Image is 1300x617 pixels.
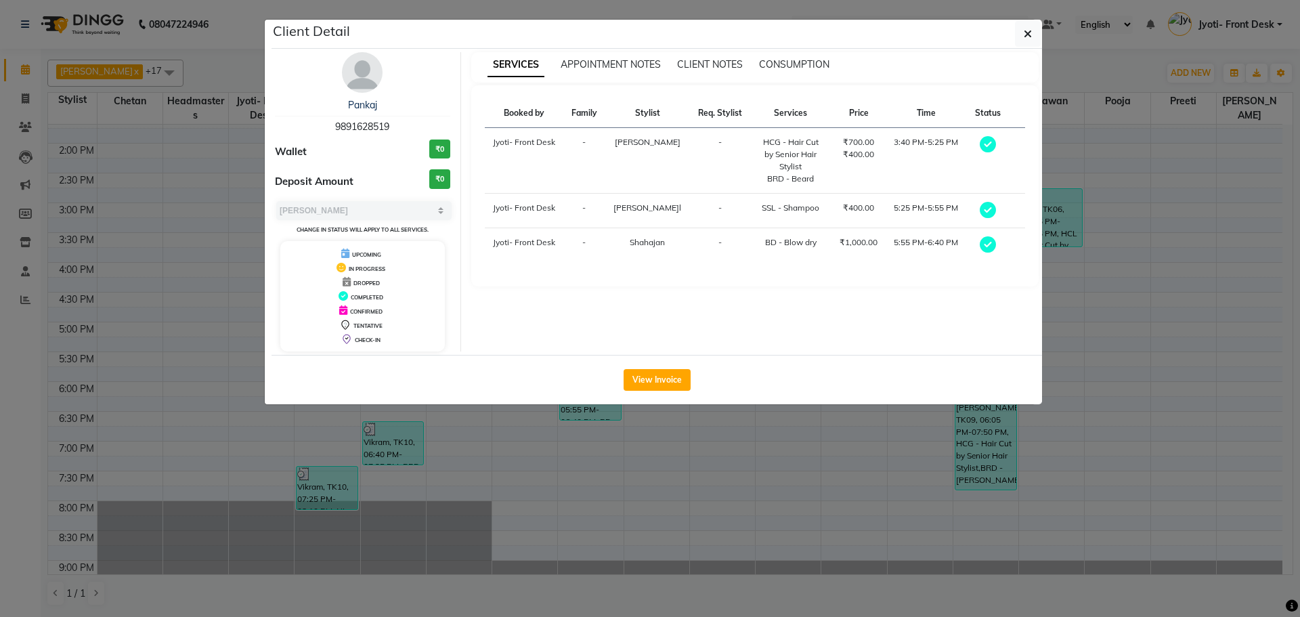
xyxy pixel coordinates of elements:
[485,194,563,228] td: Jyoti- Front Desk
[689,194,750,228] td: -
[840,136,877,148] div: ₹700.00
[561,58,661,70] span: APPOINTMENT NOTES
[487,53,544,77] span: SERVICES
[563,128,605,194] td: -
[351,294,383,301] span: COMPLETED
[275,144,307,160] span: Wallet
[563,194,605,228] td: -
[886,228,966,263] td: 5:55 PM-6:40 PM
[967,99,1009,128] th: Status
[353,280,380,286] span: DROPPED
[563,99,605,128] th: Family
[689,228,750,263] td: -
[758,236,823,249] div: BD - Blow dry
[485,228,563,263] td: Jyoti- Front Desk
[563,228,605,263] td: -
[297,226,429,233] small: Change in status will apply to all services.
[349,265,385,272] span: IN PROGRESS
[758,136,823,173] div: HCG - Hair Cut by Senior Hair Stylist
[353,322,383,329] span: TENTATIVE
[840,236,877,249] div: ₹1,000.00
[335,121,389,133] span: 9891628519
[689,128,750,194] td: -
[429,169,450,189] h3: ₹0
[605,99,689,128] th: Stylist
[613,203,681,213] span: [PERSON_NAME]l
[275,174,353,190] span: Deposit Amount
[759,58,829,70] span: CONSUMPTION
[758,202,823,214] div: SSL - Shampoo
[886,99,966,128] th: Time
[350,308,383,315] span: CONFIRMED
[624,369,691,391] button: View Invoice
[352,251,381,258] span: UPCOMING
[273,21,350,41] h5: Client Detail
[840,202,877,214] div: ₹400.00
[677,58,743,70] span: CLIENT NOTES
[348,99,377,111] a: Pankaj
[886,194,966,228] td: 5:25 PM-5:55 PM
[758,173,823,185] div: BRD - Beard
[630,237,665,247] span: Shahajan
[831,99,886,128] th: Price
[429,140,450,159] h3: ₹0
[485,128,563,194] td: Jyoti- Front Desk
[342,52,383,93] img: avatar
[485,99,563,128] th: Booked by
[886,128,966,194] td: 3:40 PM-5:25 PM
[840,148,877,161] div: ₹400.00
[615,137,680,147] span: [PERSON_NAME]
[355,337,381,343] span: CHECK-IN
[689,99,750,128] th: Req. Stylist
[750,99,831,128] th: Services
